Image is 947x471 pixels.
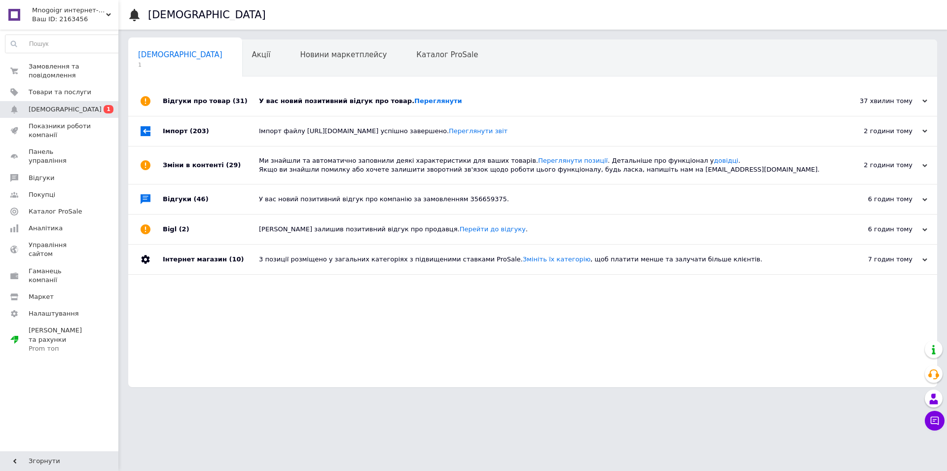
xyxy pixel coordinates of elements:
[163,215,259,244] div: Bigl
[29,105,102,114] span: [DEMOGRAPHIC_DATA]
[163,184,259,214] div: Відгуки
[523,255,591,263] a: Змініть їх категорію
[138,50,222,59] span: [DEMOGRAPHIC_DATA]
[226,161,241,169] span: (29)
[163,86,259,116] div: Відгуки про товар
[829,161,927,170] div: 2 години тому
[179,225,189,233] span: (2)
[259,97,829,106] div: У вас новий позитивний відгук про товар.
[190,127,209,135] span: (203)
[829,97,927,106] div: 37 хвилин тому
[194,195,209,203] span: (46)
[29,267,91,285] span: Гаманець компанії
[414,97,462,105] a: Переглянути
[233,97,248,105] span: (31)
[259,156,829,174] div: Ми знайшли та автоматично заповнили деякі характеристики для ваших товарів. . Детальніше про функ...
[925,411,945,431] button: Чат з покупцем
[259,195,829,204] div: У вас новий позитивний відгук про компанію за замовленням 356659375.
[29,88,91,97] span: Товари та послуги
[138,61,222,69] span: 1
[29,224,63,233] span: Аналітика
[416,50,478,59] span: Каталог ProSale
[29,122,91,140] span: Показники роботи компанії
[163,116,259,146] div: Імпорт
[32,6,106,15] span: Mnogoigr интернет-магазин
[538,157,608,164] a: Переглянути позиції
[714,157,738,164] a: довідці
[829,225,927,234] div: 6 годин тому
[29,326,91,353] span: [PERSON_NAME] та рахунки
[5,35,121,53] input: Пошук
[163,146,259,184] div: Зміни в контенті
[104,105,113,113] span: 1
[259,127,829,136] div: Імпорт файлу [URL][DOMAIN_NAME] успішно завершено.
[148,9,266,21] h1: [DEMOGRAPHIC_DATA]
[29,190,55,199] span: Покупці
[259,255,829,264] div: 3 позиції розміщено у загальних категоріях з підвищеними ставками ProSale. , щоб платити менше та...
[229,255,244,263] span: (10)
[29,241,91,258] span: Управління сайтом
[29,292,54,301] span: Маркет
[449,127,508,135] a: Переглянути звіт
[29,147,91,165] span: Панель управління
[829,127,927,136] div: 2 години тому
[32,15,118,24] div: Ваш ID: 2163456
[163,245,259,274] div: Інтернет магазин
[29,309,79,318] span: Налаштування
[29,62,91,80] span: Замовлення та повідомлення
[252,50,271,59] span: Акції
[29,207,82,216] span: Каталог ProSale
[300,50,387,59] span: Новини маркетплейсу
[29,344,91,353] div: Prom топ
[829,255,927,264] div: 7 годин тому
[29,174,54,182] span: Відгуки
[259,225,829,234] div: [PERSON_NAME] залишив позитивний відгук про продавця. .
[829,195,927,204] div: 6 годин тому
[460,225,526,233] a: Перейти до відгуку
